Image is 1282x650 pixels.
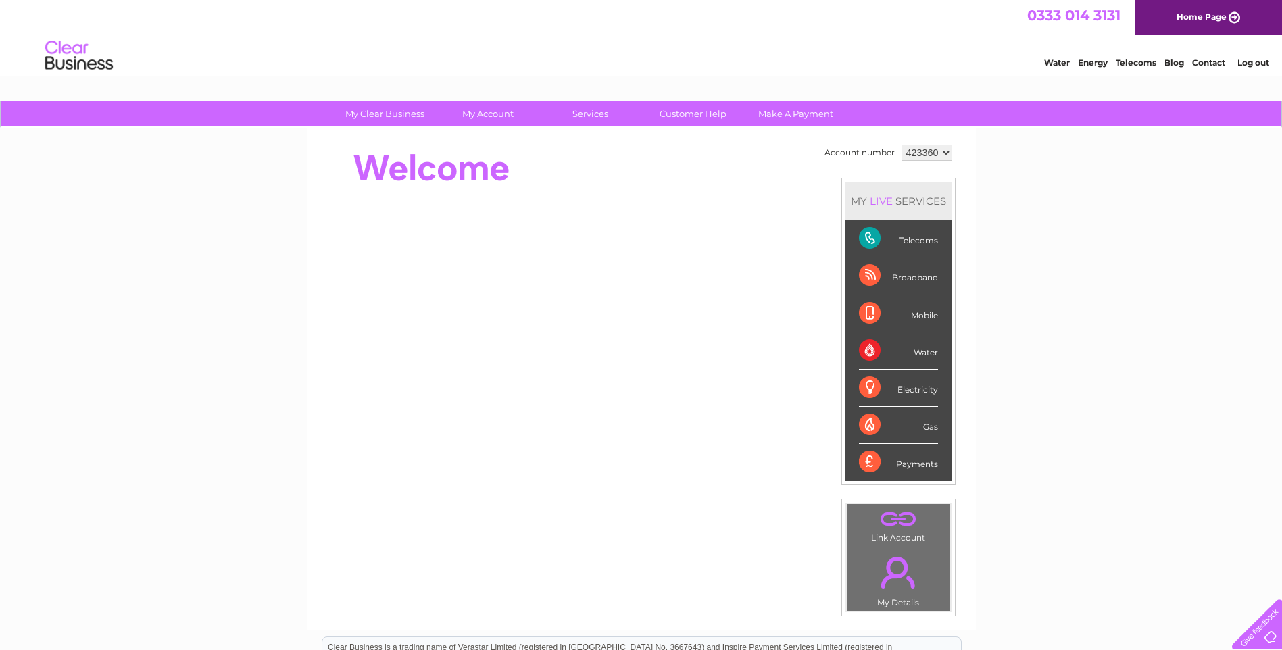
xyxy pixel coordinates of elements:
a: Energy [1078,57,1108,68]
div: Payments [859,444,938,480]
div: Clear Business is a trading name of Verastar Limited (registered in [GEOGRAPHIC_DATA] No. 3667643... [322,7,961,66]
a: 0333 014 3131 [1027,7,1120,24]
a: Water [1044,57,1070,68]
div: Mobile [859,295,938,332]
a: Make A Payment [740,101,852,126]
a: Blog [1164,57,1184,68]
div: Electricity [859,370,938,407]
td: My Details [846,545,951,611]
a: . [850,549,947,596]
a: Contact [1192,57,1225,68]
a: . [850,507,947,531]
div: LIVE [867,195,895,207]
div: Telecoms [859,220,938,257]
a: Telecoms [1116,57,1156,68]
div: Broadband [859,257,938,295]
img: logo.png [45,35,114,76]
a: Services [535,101,646,126]
div: MY SERVICES [845,182,952,220]
a: Log out [1237,57,1269,68]
a: Customer Help [637,101,749,126]
a: My Account [432,101,543,126]
a: My Clear Business [329,101,441,126]
div: Water [859,332,938,370]
td: Account number [821,141,898,164]
div: Gas [859,407,938,444]
td: Link Account [846,503,951,546]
